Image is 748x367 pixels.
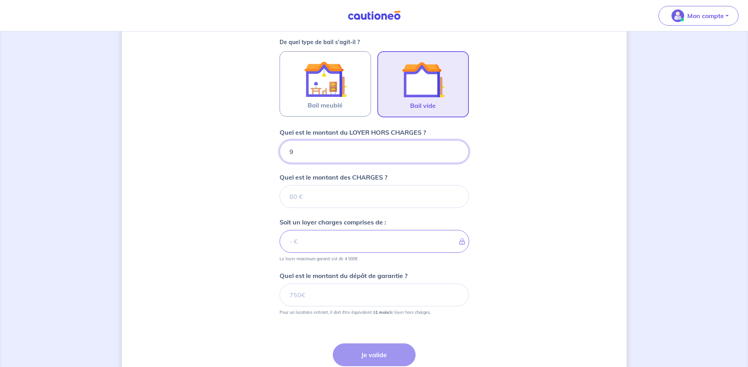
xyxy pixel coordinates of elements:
input: 750€ [280,140,469,163]
img: Cautioneo [345,11,404,20]
p: Mon compte [687,11,724,20]
p: Le loyer maximum garanti est de 4 500€ [280,256,358,261]
p: Quel est le montant du dépôt de garantie ? [280,271,407,280]
input: 750€ [280,284,469,306]
p: Quel est le montant des CHARGES ? [280,172,387,182]
img: illu_account_valid_menu.svg [672,9,684,22]
p: De quel type de bail s’agit-il ? [280,39,469,45]
input: - € [280,230,469,253]
strong: 1 mois [375,310,388,315]
p: Pour un locataire entrant, il doit être équivalent à de loyer hors charges. [280,310,431,315]
p: Soit un loyer charges comprises de : [280,217,386,227]
span: Bail meublé [308,100,343,110]
button: illu_account_valid_menu.svgMon compte [658,6,739,26]
img: illu_empty_lease.svg [402,58,444,101]
span: Bail vide [410,101,436,110]
img: illu_furnished_lease.svg [304,58,347,100]
input: 80 € [280,185,469,208]
p: Quel est le montant du LOYER HORS CHARGES ? [280,128,426,137]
